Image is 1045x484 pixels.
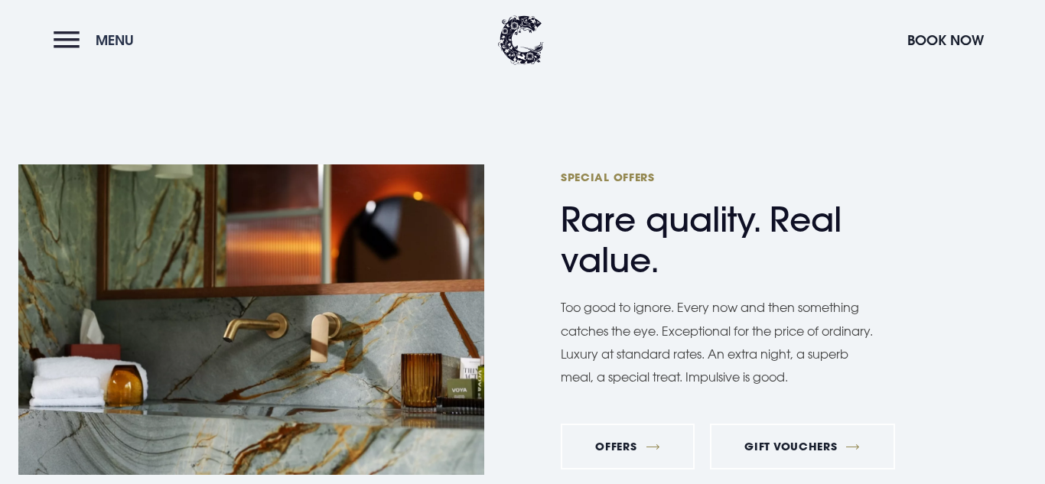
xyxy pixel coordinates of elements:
[18,164,484,475] img: Hotel Northern Ireland
[561,170,859,281] h2: Rare quality. Real value.
[96,31,134,49] span: Menu
[561,424,695,469] a: Offers
[900,24,991,57] button: Book Now
[710,424,895,469] a: Gift Vouchers
[54,24,142,57] button: Menu
[561,296,874,389] p: Too good to ignore. Every now and then something catches the eye. Exceptional for the price of or...
[561,170,859,184] span: Special Offers
[498,15,544,65] img: Clandeboye Lodge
